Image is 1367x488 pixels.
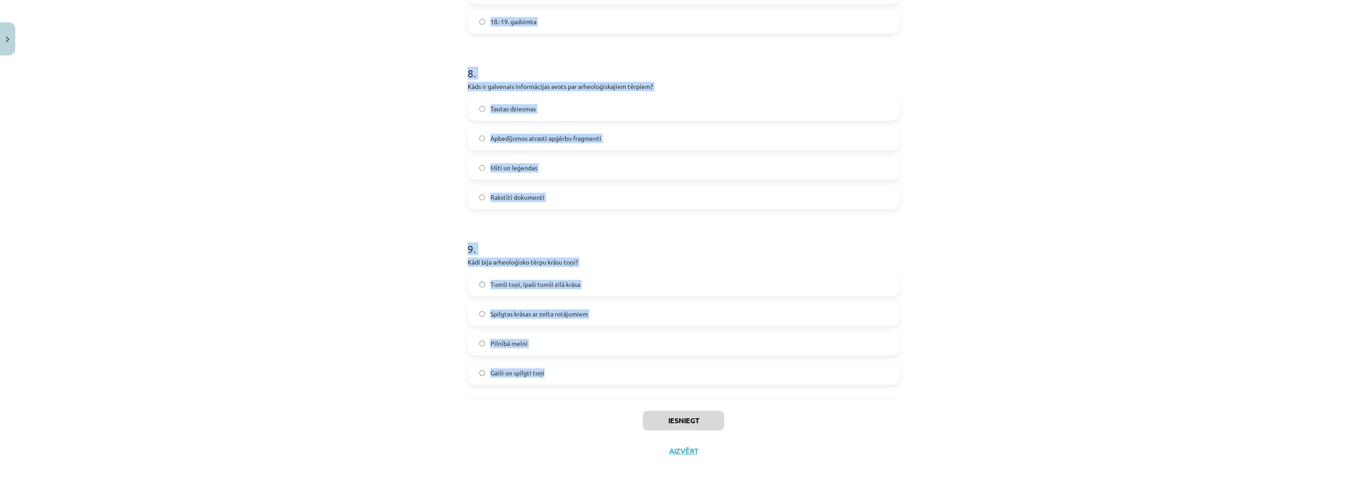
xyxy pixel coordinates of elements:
[468,51,899,79] h1: 8 .
[479,135,485,141] input: Apbedījumos atrasti apģērbu fragmenti
[490,134,601,143] span: Apbedījumos atrasti apģērbu fragmenti
[490,163,537,172] span: Mīti un leģendas
[490,368,544,378] span: Gaiši un spilgti toņi
[490,280,580,289] span: Tumši toņi, īpaši tumši zilā krāsa
[479,106,485,112] input: Tautas dziesmas
[490,309,588,319] span: Spilgtas krāsas ar zelta rotājumiem
[468,257,899,267] p: Kādi bija arheoloģisko tērpu krāsu toņi?
[490,339,527,348] span: Pilnībā melni
[490,17,536,26] span: 18.-19. gadsimta
[490,104,536,114] span: Tautas dziesmas
[479,341,485,346] input: Pilnībā melni
[468,82,899,91] p: Kāds ir galvenais informācijas avots par arheoloģiskajiem tērpiem?
[479,19,485,25] input: 18.-19. gadsimta
[667,446,700,455] button: Aizvērt
[490,193,544,202] span: Rakstīti dokumenti
[479,194,485,200] input: Rakstīti dokumenti
[479,370,485,376] input: Gaiši un spilgti toņi
[479,311,485,317] input: Spilgtas krāsas ar zelta rotājumiem
[643,411,724,430] button: Iesniegt
[468,227,899,255] h1: 9 .
[479,165,485,171] input: Mīti un leģendas
[479,282,485,287] input: Tumši toņi, īpaši tumši zilā krāsa
[6,37,9,42] img: icon-close-lesson-0947bae3869378f0d4975bcd49f059093ad1ed9edebbc8119c70593378902aed.svg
